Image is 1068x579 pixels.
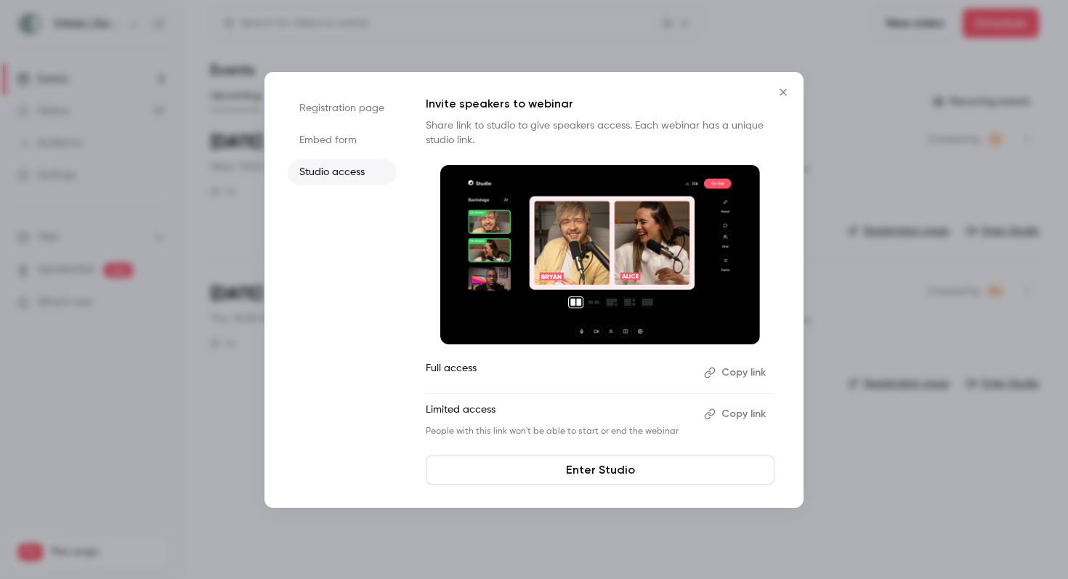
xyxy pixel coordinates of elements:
a: Enter Studio [426,455,774,485]
li: Registration page [288,95,397,121]
li: Embed form [288,127,397,153]
button: Copy link [698,361,774,384]
p: Limited access [426,402,692,426]
p: Share link to studio to give speakers access. Each webinar has a unique studio link. [426,118,774,147]
p: People with this link won't be able to start or end the webinar [426,426,692,437]
p: Invite speakers to webinar [426,95,774,113]
img: Invite speakers to webinar [440,165,760,345]
button: Copy link [698,402,774,426]
p: Full access [426,361,692,384]
button: Close [769,78,798,107]
li: Studio access [288,159,397,185]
